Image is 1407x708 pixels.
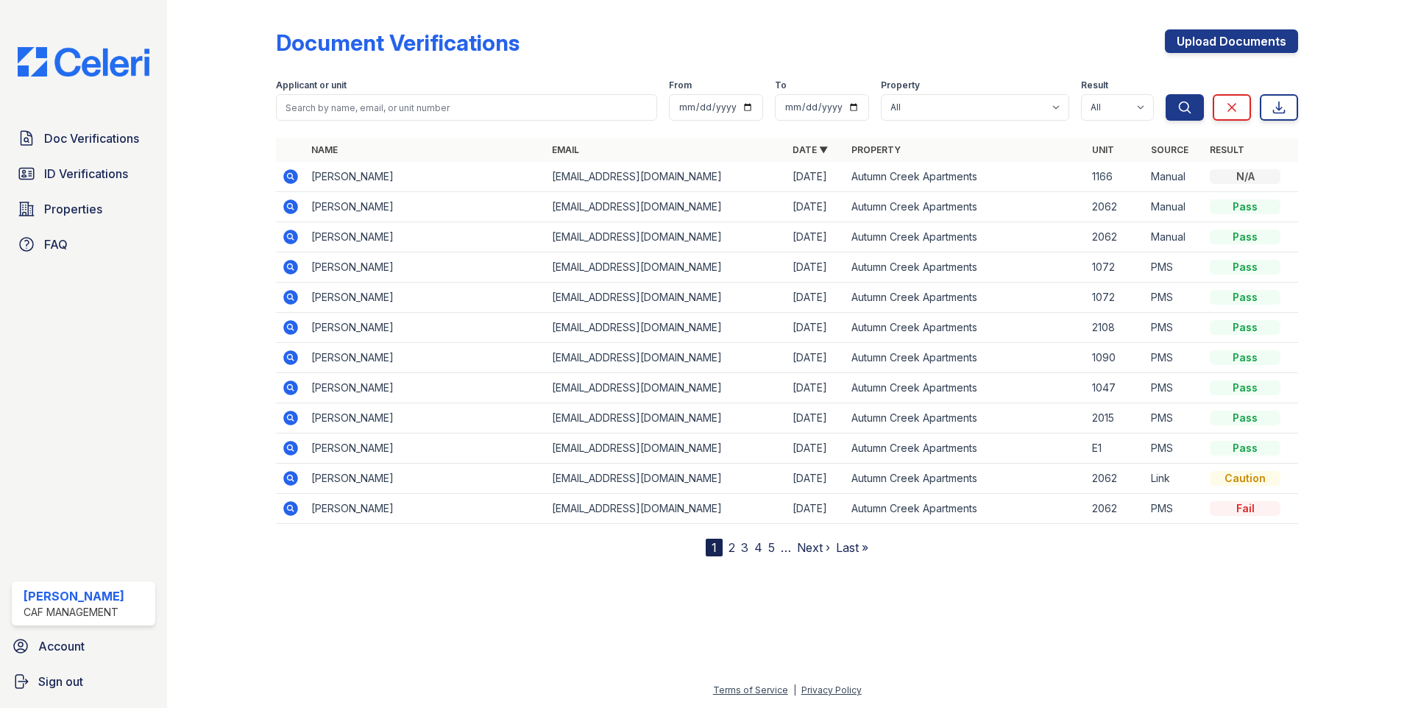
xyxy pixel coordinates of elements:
[1145,464,1204,494] td: Link
[24,605,124,620] div: CAF Management
[1145,403,1204,433] td: PMS
[1210,350,1280,365] div: Pass
[6,47,161,77] img: CE_Logo_Blue-a8612792a0a2168367f1c8372b55b34899dd931a85d93a1a3d3e32e68fde9ad4.png
[1210,199,1280,214] div: Pass
[797,540,830,555] a: Next ›
[1145,162,1204,192] td: Manual
[787,403,846,433] td: [DATE]
[787,283,846,313] td: [DATE]
[1210,230,1280,244] div: Pass
[846,222,1086,252] td: Autumn Creek Apartments
[305,192,546,222] td: [PERSON_NAME]
[1165,29,1298,53] a: Upload Documents
[1210,320,1280,335] div: Pass
[787,313,846,343] td: [DATE]
[1092,144,1114,155] a: Unit
[846,162,1086,192] td: Autumn Creek Apartments
[787,373,846,403] td: [DATE]
[741,540,748,555] a: 3
[1145,494,1204,524] td: PMS
[305,162,546,192] td: [PERSON_NAME]
[546,403,787,433] td: [EMAIL_ADDRESS][DOMAIN_NAME]
[276,79,347,91] label: Applicant or unit
[305,494,546,524] td: [PERSON_NAME]
[1210,290,1280,305] div: Pass
[1210,144,1244,155] a: Result
[1145,283,1204,313] td: PMS
[1086,343,1145,373] td: 1090
[1086,222,1145,252] td: 2062
[546,464,787,494] td: [EMAIL_ADDRESS][DOMAIN_NAME]
[546,494,787,524] td: [EMAIL_ADDRESS][DOMAIN_NAME]
[1086,433,1145,464] td: E1
[1086,403,1145,433] td: 2015
[38,637,85,655] span: Account
[851,144,901,155] a: Property
[787,222,846,252] td: [DATE]
[44,130,139,147] span: Doc Verifications
[6,667,161,696] a: Sign out
[846,192,1086,222] td: Autumn Creek Apartments
[846,403,1086,433] td: Autumn Creek Apartments
[305,373,546,403] td: [PERSON_NAME]
[787,494,846,524] td: [DATE]
[846,252,1086,283] td: Autumn Creek Apartments
[546,192,787,222] td: [EMAIL_ADDRESS][DOMAIN_NAME]
[6,631,161,661] a: Account
[1086,162,1145,192] td: 1166
[1210,471,1280,486] div: Caution
[305,252,546,283] td: [PERSON_NAME]
[1210,380,1280,395] div: Pass
[1086,252,1145,283] td: 1072
[846,283,1086,313] td: Autumn Creek Apartments
[1145,433,1204,464] td: PMS
[846,343,1086,373] td: Autumn Creek Apartments
[1210,441,1280,456] div: Pass
[1210,169,1280,184] div: N/A
[1086,373,1145,403] td: 1047
[1151,144,1188,155] a: Source
[276,29,520,56] div: Document Verifications
[768,540,775,555] a: 5
[787,192,846,222] td: [DATE]
[305,313,546,343] td: [PERSON_NAME]
[1145,252,1204,283] td: PMS
[787,433,846,464] td: [DATE]
[1086,192,1145,222] td: 2062
[1145,192,1204,222] td: Manual
[1081,79,1108,91] label: Result
[546,373,787,403] td: [EMAIL_ADDRESS][DOMAIN_NAME]
[713,684,788,695] a: Terms of Service
[846,433,1086,464] td: Autumn Creek Apartments
[1086,494,1145,524] td: 2062
[1086,464,1145,494] td: 2062
[12,159,155,188] a: ID Verifications
[12,194,155,224] a: Properties
[669,79,692,91] label: From
[1145,373,1204,403] td: PMS
[311,144,338,155] a: Name
[305,464,546,494] td: [PERSON_NAME]
[781,539,791,556] span: …
[38,673,83,690] span: Sign out
[546,343,787,373] td: [EMAIL_ADDRESS][DOMAIN_NAME]
[12,230,155,259] a: FAQ
[793,684,796,695] div: |
[1210,501,1280,516] div: Fail
[546,283,787,313] td: [EMAIL_ADDRESS][DOMAIN_NAME]
[546,162,787,192] td: [EMAIL_ADDRESS][DOMAIN_NAME]
[836,540,868,555] a: Last »
[1210,411,1280,425] div: Pass
[787,252,846,283] td: [DATE]
[305,343,546,373] td: [PERSON_NAME]
[1145,343,1204,373] td: PMS
[1145,313,1204,343] td: PMS
[1086,283,1145,313] td: 1072
[44,165,128,183] span: ID Verifications
[846,464,1086,494] td: Autumn Creek Apartments
[552,144,579,155] a: Email
[793,144,828,155] a: Date ▼
[546,433,787,464] td: [EMAIL_ADDRESS][DOMAIN_NAME]
[44,236,68,253] span: FAQ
